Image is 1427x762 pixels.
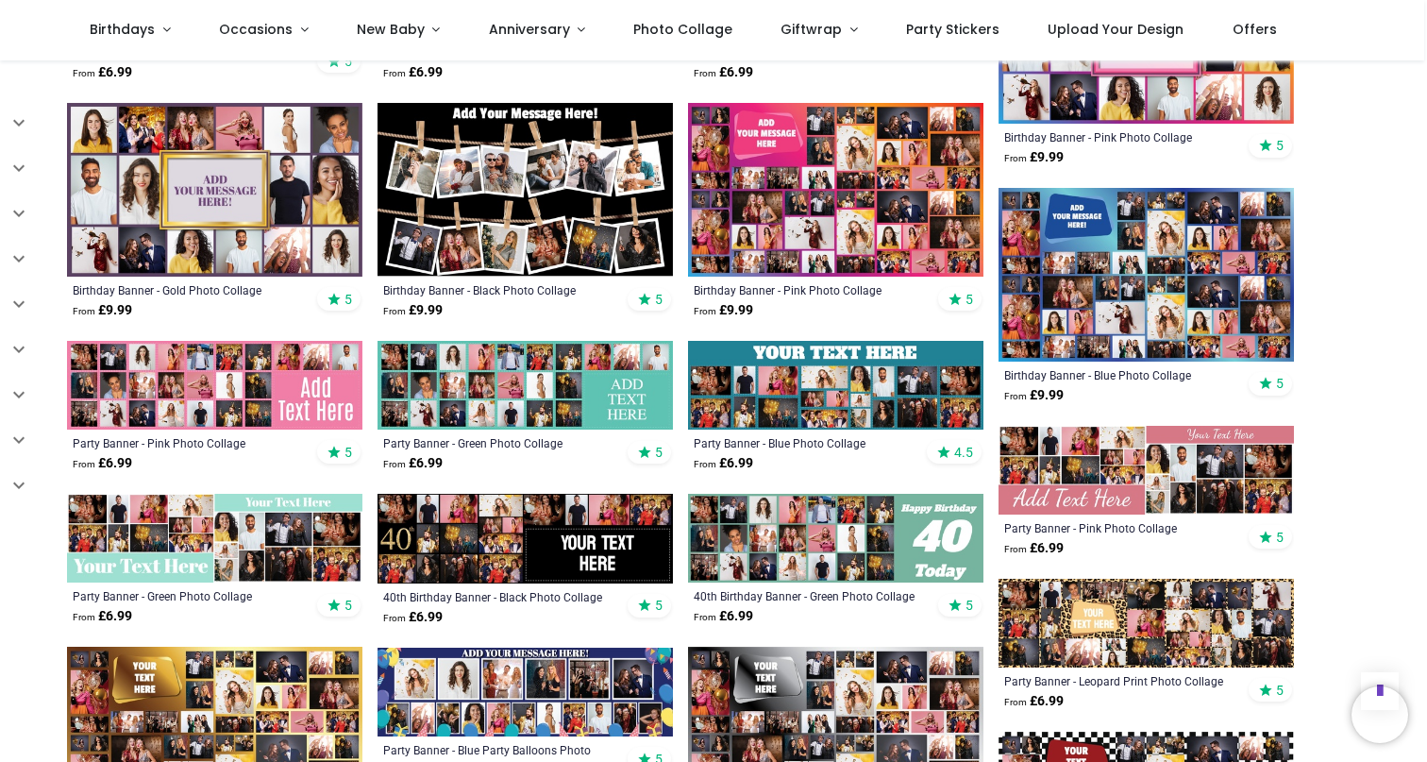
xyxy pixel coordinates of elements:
[999,188,1294,362] img: Personalised Birthday Backdrop Banner - Blue Photo Collage - Add Text & 48 Photo Upload
[1276,529,1284,546] span: 5
[378,494,673,583] img: Personalised 40th Birthday Banner - Black Photo Collage - Custom Text & 17 Photo Upload
[378,103,673,278] img: Personalised Birthday Backdrop Banner - Black Photo Collage - 12 Photo Upload
[73,607,132,626] strong: £ 6.99
[655,597,663,614] span: 5
[633,20,732,39] span: Photo Collage
[344,53,352,70] span: 5
[694,63,753,82] strong: £ 6.99
[1233,20,1277,39] span: Offers
[694,282,921,297] a: Birthday Banner - Pink Photo Collage
[1004,544,1027,554] span: From
[1276,375,1284,392] span: 5
[73,435,300,450] a: Party Banner - Pink Photo Collage
[73,306,95,316] span: From
[383,742,611,757] a: Party Banner - Blue Party Balloons Photo Collage
[219,20,293,39] span: Occasions
[1004,148,1064,167] strong: £ 9.99
[694,68,716,78] span: From
[1004,367,1232,382] a: Birthday Banner - Blue Photo Collage
[694,306,716,316] span: From
[383,68,406,78] span: From
[67,494,362,583] img: Personalised Party Banner - Green Photo Collage - Custom Text & 19 Photo Upload
[378,341,673,430] img: Personalised Party Banner - Green Photo Collage - Custom Text & 24 Photo Upload
[73,282,300,297] a: Birthday Banner - Gold Photo Collage
[383,459,406,469] span: From
[383,608,443,627] strong: £ 6.99
[688,341,983,430] img: Personalised Party Banner - Blue Photo Collage - Custom Text & 19 Photo Upload
[378,648,673,737] img: Personalised Party Banner - Blue Party Balloons Photo Collage - 17 Photo Upload
[383,63,443,82] strong: £ 6.99
[73,454,132,473] strong: £ 6.99
[965,597,973,614] span: 5
[67,341,362,430] img: Personalised Party Banner - Pink Photo Collage - Custom Text & 24 Photo Upload
[688,103,983,277] img: Personalised Birthday Backdrop Banner - Pink Photo Collage - Add Text & 48 Photo Upload
[694,459,716,469] span: From
[383,306,406,316] span: From
[1004,386,1064,405] strong: £ 9.99
[999,426,1294,515] img: Personalised Party Banner - Pink Photo Collage - Custom Text & 19 Photo Upload
[1004,391,1027,401] span: From
[655,291,663,308] span: 5
[344,597,352,614] span: 5
[694,612,716,622] span: From
[73,63,132,82] strong: £ 6.99
[1004,153,1027,163] span: From
[781,20,842,39] span: Giftwrap
[655,444,663,461] span: 5
[90,20,155,39] span: Birthdays
[344,444,352,461] span: 5
[383,435,611,450] a: Party Banner - Green Photo Collage
[344,291,352,308] span: 5
[73,301,132,320] strong: £ 9.99
[694,435,921,450] a: Party Banner - Blue Photo Collage
[1276,682,1284,699] span: 5
[1004,692,1064,711] strong: £ 6.99
[694,588,921,603] a: 40th Birthday Banner - Green Photo Collage
[383,301,443,320] strong: £ 9.99
[694,607,753,626] strong: £ 6.99
[383,613,406,623] span: From
[383,454,443,473] strong: £ 6.99
[357,20,425,39] span: New Baby
[1048,20,1184,39] span: Upload Your Design
[1004,129,1232,144] a: Birthday Banner - Pink Photo Collage
[1004,697,1027,707] span: From
[1004,539,1064,558] strong: £ 6.99
[73,459,95,469] span: From
[383,282,611,297] a: Birthday Banner - Black Photo Collage
[73,612,95,622] span: From
[67,103,362,277] img: Personalised Birthday Backdrop Banner - Gold Photo Collage - 16 Photo Upload
[1004,520,1232,535] a: Party Banner - Pink Photo Collage
[954,444,973,461] span: 4.5
[965,291,973,308] span: 5
[694,454,753,473] strong: £ 6.99
[694,301,753,320] strong: £ 9.99
[489,20,570,39] span: Anniversary
[906,20,999,39] span: Party Stickers
[383,589,611,604] a: 40th Birthday Banner - Black Photo Collage
[999,579,1294,668] img: Personalised Party Banner - Leopard Print Photo Collage - Custom Text & 30 Photo Upload
[1276,137,1284,154] span: 5
[1351,686,1408,743] iframe: Brevo live chat
[1004,673,1232,688] a: Party Banner - Leopard Print Photo Collage
[73,588,300,603] a: Party Banner - Green Photo Collage
[688,494,983,583] img: Personalised 40th Birthday Banner - Green Photo Collage - Custom Text & 21 Photo Upload
[73,68,95,78] span: From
